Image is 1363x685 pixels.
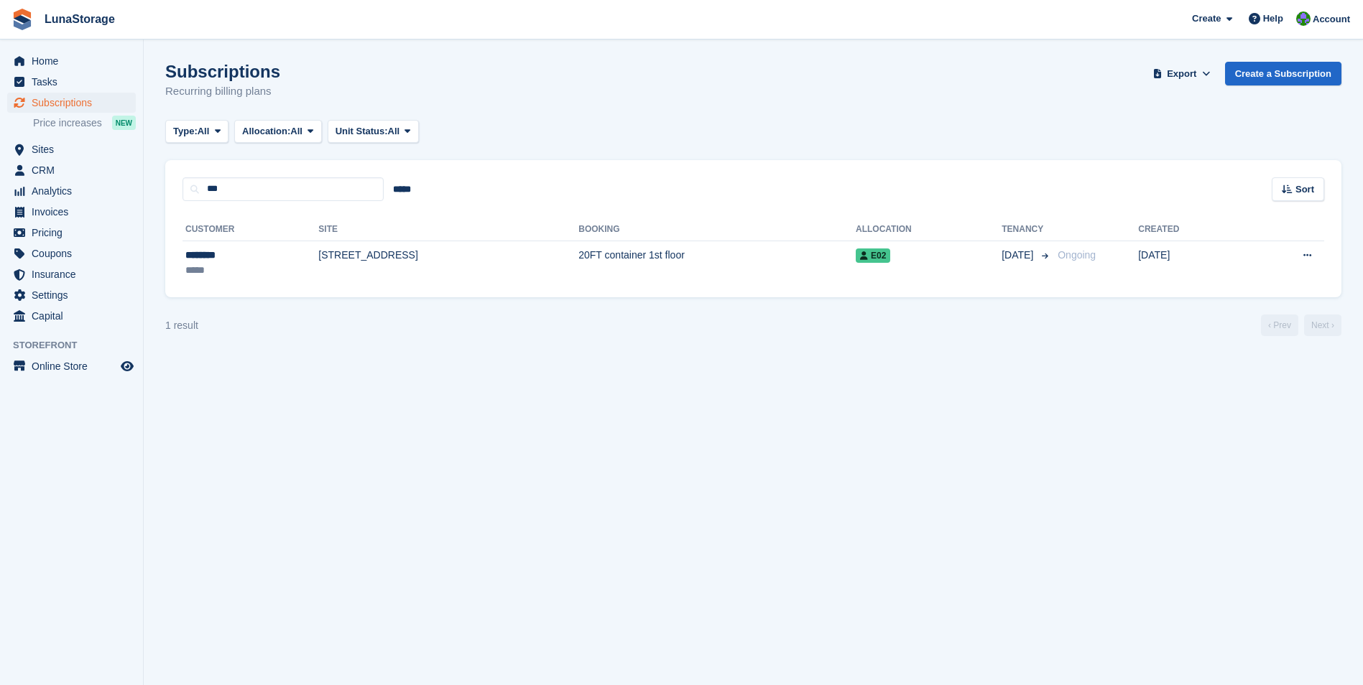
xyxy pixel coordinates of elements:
span: Sort [1295,182,1314,197]
button: Type: All [165,120,228,144]
th: Tenancy [1002,218,1052,241]
h1: Subscriptions [165,62,280,81]
span: Unit Status: [336,124,388,139]
img: stora-icon-8386f47178a22dfd0bd8f6a31ec36ba5ce8667c1dd55bd0f319d3a0aa187defe.svg [11,9,33,30]
span: Sites [32,139,118,159]
div: NEW [112,116,136,130]
a: LunaStorage [39,7,121,31]
span: All [388,124,400,139]
a: Preview store [119,358,136,375]
img: Cathal Vaughan [1296,11,1311,26]
span: Help [1263,11,1283,26]
span: Invoices [32,202,118,222]
a: menu [7,160,136,180]
a: menu [7,72,136,92]
span: All [198,124,210,139]
a: Create a Subscription [1225,62,1341,85]
td: 20FT container 1st floor [578,241,856,286]
button: Allocation: All [234,120,322,144]
span: Analytics [32,181,118,201]
span: Home [32,51,118,71]
a: Next [1304,314,1341,336]
span: Create [1192,11,1221,26]
span: Export [1167,67,1196,81]
span: Type: [173,124,198,139]
td: [DATE] [1138,241,1245,286]
span: All [290,124,302,139]
a: menu [7,139,136,159]
th: Site [318,218,578,241]
span: [DATE] [1002,248,1036,263]
span: E02 [856,248,890,263]
th: Booking [578,218,856,241]
button: Export [1150,62,1214,85]
a: menu [7,181,136,201]
a: menu [7,306,136,326]
span: Online Store [32,356,118,376]
a: menu [7,202,136,222]
span: Account [1313,12,1350,27]
a: menu [7,356,136,376]
a: menu [7,285,136,305]
th: Created [1138,218,1245,241]
a: menu [7,93,136,113]
a: menu [7,51,136,71]
span: Insurance [32,264,118,284]
a: menu [7,264,136,284]
span: Subscriptions [32,93,118,113]
a: Previous [1261,314,1298,336]
div: 1 result [165,318,198,333]
span: Coupons [32,243,118,264]
a: menu [7,243,136,264]
nav: Page [1258,314,1344,336]
a: Price increases NEW [33,115,136,131]
span: Ongoing [1058,249,1096,261]
span: Tasks [32,72,118,92]
span: Pricing [32,223,118,243]
p: Recurring billing plans [165,83,280,100]
span: Capital [32,306,118,326]
button: Unit Status: All [328,120,419,144]
span: CRM [32,160,118,180]
span: Allocation: [242,124,290,139]
span: Storefront [13,338,143,353]
th: Customer [182,218,318,241]
span: Settings [32,285,118,305]
span: Price increases [33,116,102,130]
th: Allocation [856,218,1002,241]
td: [STREET_ADDRESS] [318,241,578,286]
a: menu [7,223,136,243]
